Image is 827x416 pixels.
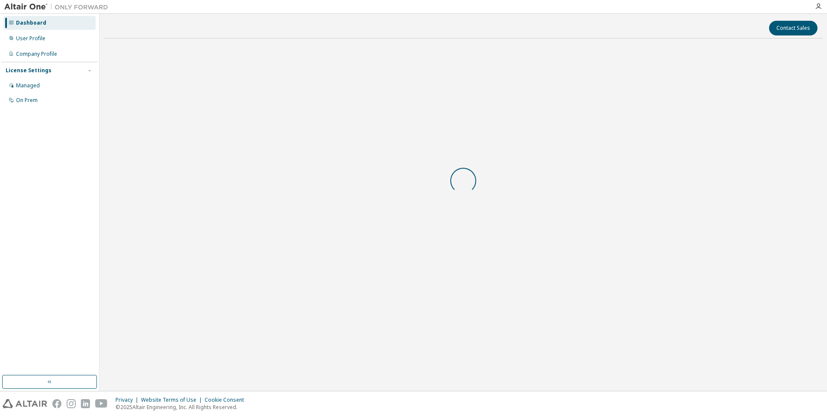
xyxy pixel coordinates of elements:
img: linkedin.svg [81,399,90,408]
img: Altair One [4,3,112,11]
div: Cookie Consent [205,397,249,403]
div: Company Profile [16,51,57,58]
div: Managed [16,82,40,89]
div: Website Terms of Use [141,397,205,403]
div: Dashboard [16,19,46,26]
div: User Profile [16,35,45,42]
div: On Prem [16,97,38,104]
img: youtube.svg [95,399,108,408]
div: Privacy [115,397,141,403]
img: altair_logo.svg [3,399,47,408]
button: Contact Sales [769,21,817,35]
img: instagram.svg [67,399,76,408]
img: facebook.svg [52,399,61,408]
div: License Settings [6,67,51,74]
p: © 2025 Altair Engineering, Inc. All Rights Reserved. [115,403,249,411]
